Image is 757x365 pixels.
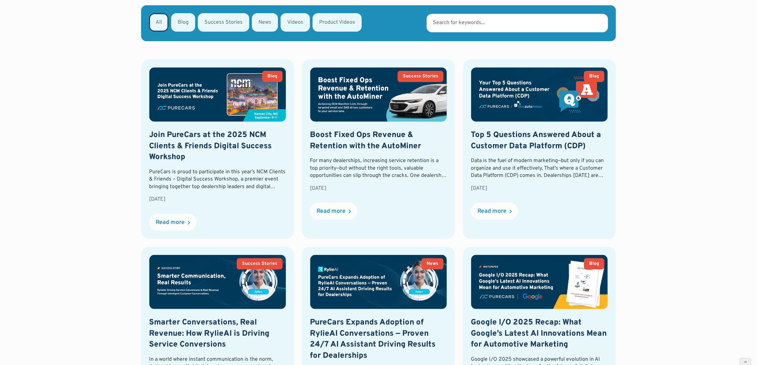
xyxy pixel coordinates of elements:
[471,185,608,192] div: [DATE]
[242,262,277,266] div: Success Stories
[310,157,447,179] div: For many dealerships, increasing service retention is a top priority—but without the right tools,...
[310,185,447,192] div: [DATE]
[310,317,447,361] h2: PureCars Expands Adoption of RylieAI Conversations — Proven 24/7 AI Assistant Driving Results for...
[427,262,438,266] div: News
[141,5,616,41] form: Email Form
[463,59,616,239] a: BlogTop 5 Questions Answered About a Customer Data Platform (CDP)Data is the fuel of modern marke...
[471,130,608,152] h2: Top 5 Questions Answered About a Customer Data Platform (CDP)
[302,59,455,239] a: Success StoriesBoost Fixed Ops Revenue & Retention with the AutoMinerFor many dealerships, increa...
[471,157,608,179] div: Data is the fuel of modern marketing—but only if you can organize and use it effectively. That’s ...
[589,74,599,79] div: Blog
[149,196,286,203] div: [DATE]
[141,59,294,239] a: BlogJoin PureCars at the 2025 NCM Clients & Friends Digital Success WorkshopPureCars is proud to ...
[310,130,447,152] h2: Boost Fixed Ops Revenue & Retention with the AutoMiner
[149,168,286,190] div: PureCars is proud to participate in this year’s NCM Clients & Friends – Digital Success Workshop,...
[471,317,608,351] h2: Google I/O 2025 Recap: What Google’s Latest AI Innovations Mean for Automotive Marketing
[267,74,277,79] div: Blog
[589,262,599,266] div: Blog
[317,209,346,214] div: Read more
[149,317,286,351] h2: Smarter Conversations, Real Revenue: How RylieAI is Driving Service Conversions
[149,130,286,163] h2: Join PureCars at the 2025 NCM Clients & Friends Digital Success Workshop
[403,74,438,79] div: Success Stories
[477,209,506,214] div: Read more
[156,220,185,226] div: Read more
[427,14,608,32] input: Search for keywords...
